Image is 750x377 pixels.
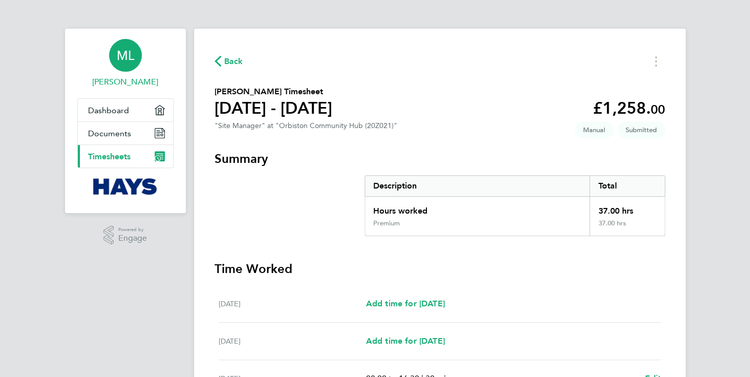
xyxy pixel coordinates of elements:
h1: [DATE] - [DATE] [215,98,332,118]
span: This timesheet is Submitted. [617,121,665,138]
app-decimal: £1,258. [593,98,665,118]
h3: Summary [215,151,665,167]
span: ML [117,49,134,62]
div: Total [589,176,664,196]
a: Go to home page [77,178,174,195]
span: Add time for [DATE] [366,336,444,346]
a: Timesheets [78,145,173,167]
a: ML[PERSON_NAME] [77,39,174,88]
span: Dashboard [88,106,129,115]
h3: Time Worked [215,261,665,277]
a: Add time for [DATE] [366,335,444,347]
div: Summary [365,175,665,236]
button: Back [215,55,243,68]
div: 37.00 hrs [589,219,664,236]
span: Back [224,55,243,68]
span: Documents [88,129,131,138]
div: 37.00 hrs [589,197,664,219]
a: Add time for [DATE] [366,298,444,310]
span: Add time for [DATE] [366,299,444,308]
div: Premium [373,219,400,227]
span: This timesheet was manually created. [575,121,613,138]
span: 00 [651,102,665,117]
div: "Site Manager" at "Orbiston Community Hub (20Z021)" [215,121,397,130]
span: Engage [118,234,147,243]
span: Martynas Lukosius [77,76,174,88]
a: Documents [78,122,173,144]
button: Timesheets Menu [647,53,665,69]
h2: [PERSON_NAME] Timesheet [215,86,332,98]
div: [DATE] [219,335,366,347]
div: [DATE] [219,298,366,310]
a: Dashboard [78,99,173,121]
img: hays-logo-retina.png [93,178,157,195]
a: Powered byEngage [103,225,147,245]
span: Timesheets [88,152,131,161]
div: Hours worked [365,197,590,219]
div: Description [365,176,590,196]
nav: Main navigation [65,29,186,213]
span: Powered by [118,225,147,234]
